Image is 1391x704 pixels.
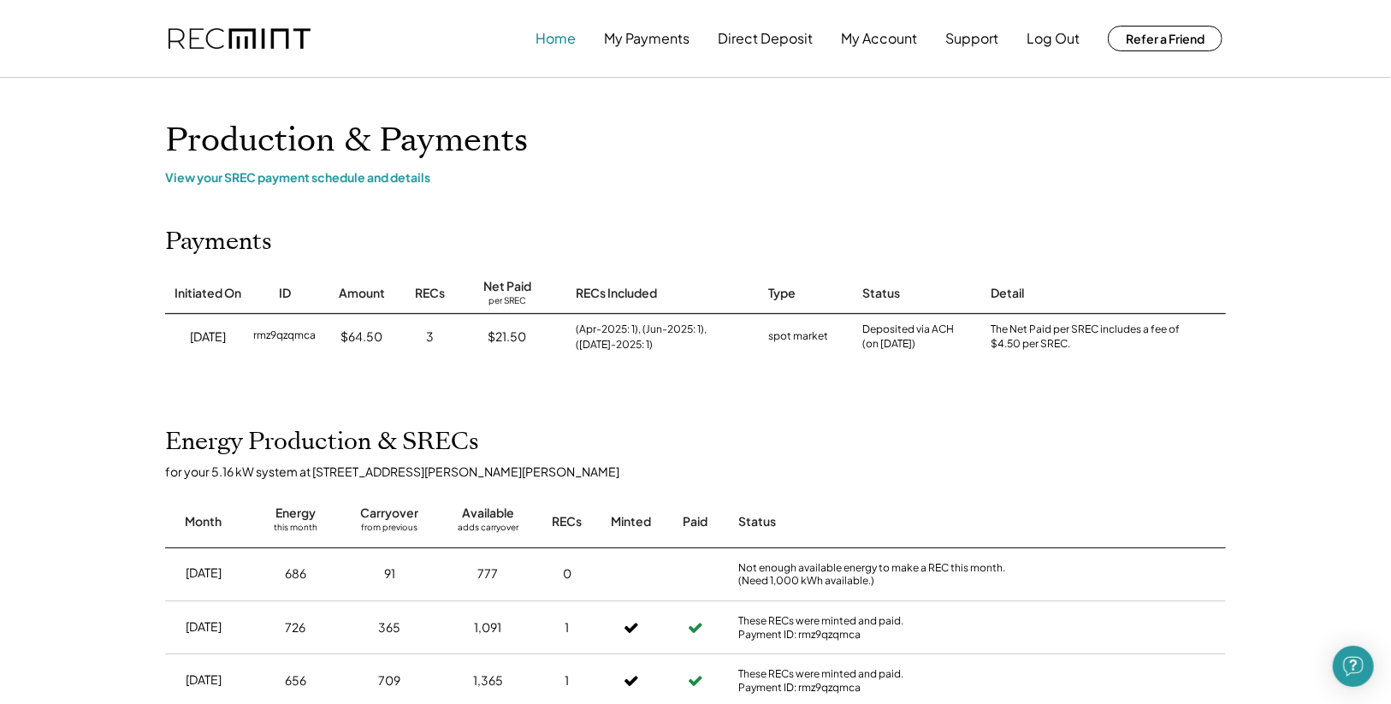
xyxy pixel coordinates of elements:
[991,322,1187,352] div: The Net Paid per SREC includes a fee of $4.50 per SREC.
[339,285,385,302] div: Amount
[458,522,518,539] div: adds carryover
[488,295,526,308] div: per SREC
[285,672,306,689] div: 656
[684,513,708,530] div: Paid
[768,328,828,346] div: spot market
[862,322,954,352] div: Deposited via ACH (on [DATE])
[427,328,435,346] div: 3
[473,672,503,689] div: 1,365
[462,505,514,522] div: Available
[165,228,272,257] h2: Payments
[165,169,1226,185] div: View your SREC payment schedule and details
[186,618,222,636] div: [DATE]
[1108,26,1222,51] button: Refer a Friend
[738,561,1029,588] div: Not enough available energy to make a REC this month. (Need 1,000 kWh available.)
[186,513,222,530] div: Month
[563,565,571,583] div: 0
[186,565,222,582] div: [DATE]
[384,565,395,583] div: 91
[478,565,499,583] div: 777
[175,285,241,302] div: Initiated On
[536,21,576,56] button: Home
[576,285,657,302] div: RECs Included
[165,121,1226,161] h1: Production & Payments
[165,428,479,457] h2: Energy Production & SRECs
[254,328,317,346] div: rmz9qzqmca
[362,522,418,539] div: from previous
[1027,21,1080,56] button: Log Out
[576,322,751,352] div: (Apr-2025: 1), (Jun-2025: 1), ([DATE]-2025: 1)
[488,328,527,346] div: $21.50
[341,328,383,346] div: $64.50
[186,671,222,689] div: [DATE]
[738,614,1029,641] div: These RECs were minted and paid. Payment ID: rmz9qzqmca
[279,285,291,302] div: ID
[945,21,998,56] button: Support
[738,513,1029,530] div: Status
[475,619,502,636] div: 1,091
[379,619,401,636] div: 365
[768,285,796,302] div: Type
[738,667,1029,694] div: These RECs were minted and paid. Payment ID: rmz9qzqmca
[169,28,311,50] img: recmint-logotype%403x.png
[274,522,317,539] div: this month
[483,278,531,295] div: Net Paid
[275,505,316,522] div: Energy
[862,285,900,302] div: Status
[286,619,306,636] div: 726
[565,619,570,636] div: 1
[991,285,1024,302] div: Detail
[553,513,583,530] div: RECs
[190,328,226,346] div: [DATE]
[361,505,419,522] div: Carryover
[416,285,446,302] div: RECs
[565,672,570,689] div: 1
[841,21,917,56] button: My Account
[718,21,813,56] button: Direct Deposit
[165,464,1243,479] div: for your 5.16 kW system at [STREET_ADDRESS][PERSON_NAME][PERSON_NAME]
[612,513,652,530] div: Minted
[1333,646,1374,687] div: Open Intercom Messenger
[379,672,401,689] div: 709
[604,21,690,56] button: My Payments
[285,565,306,583] div: 686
